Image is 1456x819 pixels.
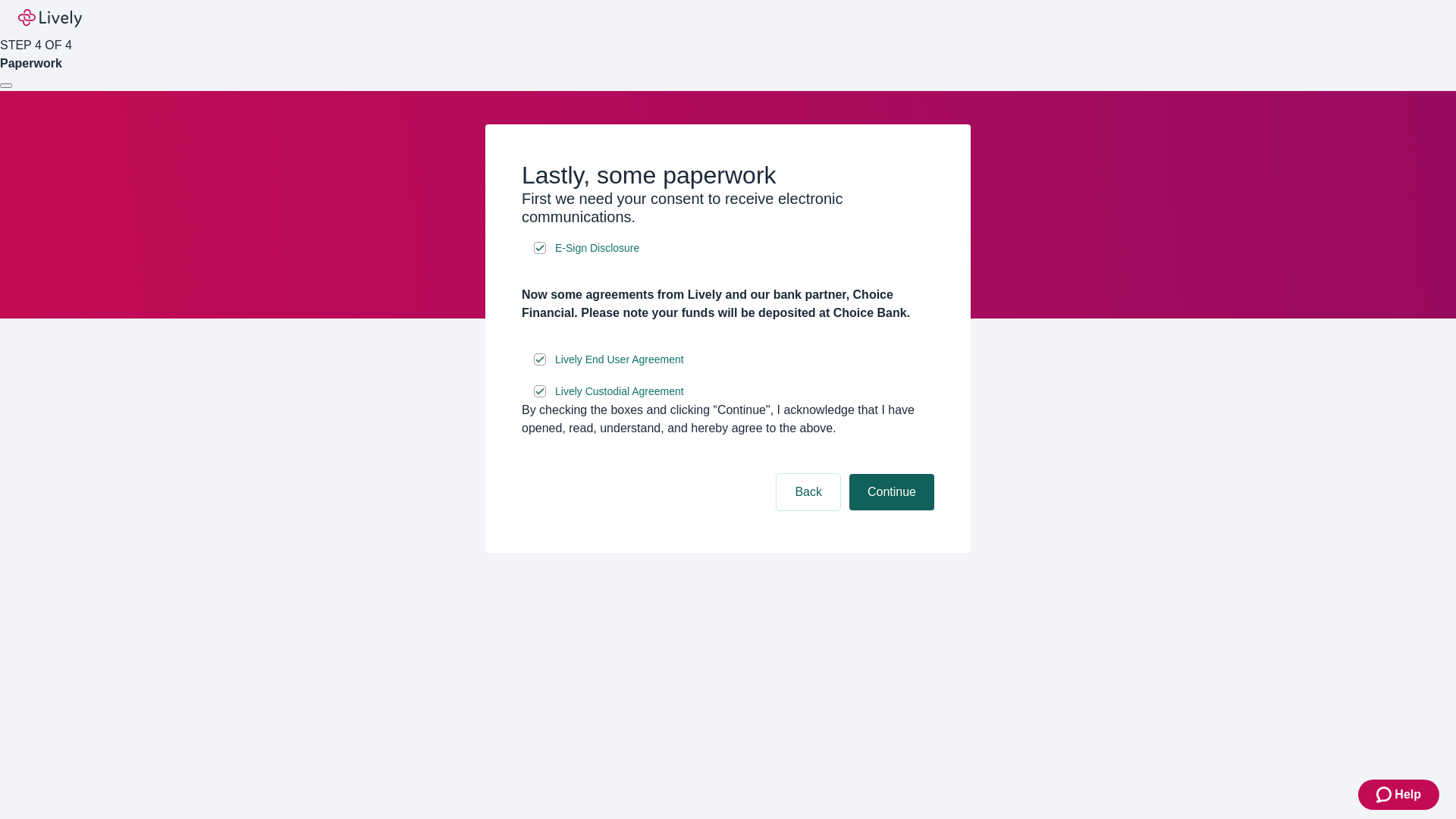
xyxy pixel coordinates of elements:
h2: Lastly, some paperwork [522,161,934,190]
a: e-sign disclosure document [552,382,687,401]
span: E-Sign Disclosure [555,240,639,256]
h4: Now some agreements from Lively and our bank partner, Choice Financial. Please note your funds wi... [522,286,934,322]
span: Lively Custodial Agreement [555,384,684,400]
a: e-sign disclosure document [552,350,687,369]
button: Back [777,474,840,510]
span: Lively End User Agreement [555,352,684,368]
img: Lively [18,9,82,27]
div: By checking the boxes and clicking “Continue", I acknowledge that I have opened, read, understand... [522,401,934,438]
span: Help [1395,786,1421,804]
button: Zendesk support iconHelp [1358,780,1439,810]
button: Continue [849,474,934,510]
a: e-sign disclosure document [552,239,642,258]
svg: Zendesk support icon [1376,786,1395,804]
h3: First we need your consent to receive electronic communications. [522,190,934,226]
